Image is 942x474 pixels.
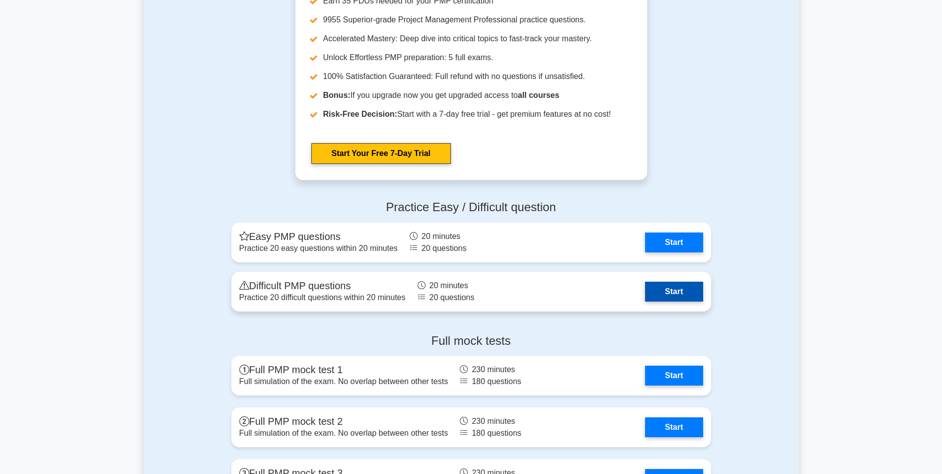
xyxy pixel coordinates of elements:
[645,417,703,437] a: Start
[231,334,711,348] h4: Full mock tests
[645,282,703,302] a: Start
[311,143,451,164] a: Start Your Free 7-Day Trial
[645,233,703,252] a: Start
[645,366,703,386] a: Start
[231,200,711,215] h4: Practice Easy / Difficult question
